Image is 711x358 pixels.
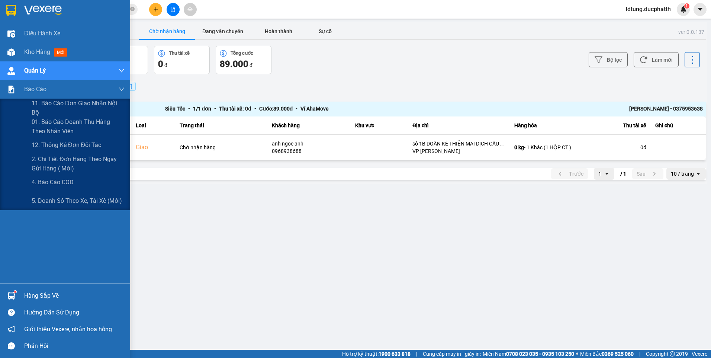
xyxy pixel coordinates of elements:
[580,350,634,358] span: Miền Bắc
[671,170,694,178] div: 10 / trang
[695,170,695,178] input: Selected 10 / trang.
[351,116,408,135] th: Khu vực
[216,46,271,74] button: Tổng cước89.000 đ
[165,105,569,114] div: Siêu Tốc 1 / 1 đơn Thu tài xế: 0 đ Cước: 89.000 đ Ví AhaMove
[119,86,125,92] span: down
[272,147,346,155] div: 0968938688
[32,99,125,117] span: 11. Báo cáo đơn giao nhận nội bộ
[684,3,689,9] sup: 1
[589,144,646,151] div: 0 đ
[423,350,481,358] span: Cung cấp máy in - giấy in:
[158,59,163,69] span: 0
[514,144,580,151] div: - 1 Khác (1 HỘP CT )
[306,24,344,39] button: Sự cố
[483,350,574,358] span: Miền Nam
[14,291,16,293] sup: 1
[510,116,584,135] th: Hàng hóa
[6,5,16,16] img: logo-vxr
[7,292,15,300] img: warehouse-icon
[408,116,510,135] th: Địa chỉ
[685,3,688,9] span: 1
[293,106,300,112] span: •
[139,24,195,39] button: Chờ nhận hàng
[506,351,574,357] strong: 0708 023 035 - 0935 103 250
[589,52,628,67] button: Bộ lọc
[639,350,640,358] span: |
[170,7,176,12] span: file-add
[697,6,704,13] span: caret-down
[24,307,125,318] div: Hướng dẫn sử dụng
[576,352,578,355] span: ⚪️
[187,7,193,12] span: aim
[24,290,125,301] div: Hàng sắp về
[8,309,15,316] span: question-circle
[416,350,417,358] span: |
[7,30,15,38] img: warehouse-icon
[7,86,15,93] img: solution-icon
[32,117,125,136] span: 01. Báo cáo doanh thu hàng theo nhân viên
[154,46,210,74] button: Thu tài xế0 đ
[54,48,67,57] span: mới
[272,140,346,147] div: anh ngoc anh
[694,3,707,16] button: caret-down
[32,178,74,187] span: 4. Báo cáo COD
[169,51,190,56] div: Thu tài xế
[342,350,411,358] span: Hỗ trợ kỹ thuật:
[24,84,46,94] span: Báo cáo
[598,170,601,178] div: 1
[136,143,170,152] div: Giao
[8,342,15,349] span: message
[651,116,706,135] th: Ghi chú
[131,116,175,135] th: Loại
[602,351,634,357] strong: 0369 525 060
[8,326,15,333] span: notification
[620,4,677,14] span: ldtung.ducphatth
[158,58,206,70] div: đ
[185,106,193,112] span: •
[670,351,675,357] span: copyright
[211,106,219,112] span: •
[634,52,679,67] button: Làm mới
[32,140,101,150] span: 12. Thống kê đơn đối tác
[412,147,505,155] div: VP [PERSON_NAME]
[7,67,15,75] img: warehouse-icon
[620,169,626,178] span: / 1
[130,6,135,13] span: close-circle
[514,144,524,150] span: 0 kg
[167,3,180,16] button: file-add
[7,48,15,56] img: warehouse-icon
[130,7,135,11] span: close-circle
[412,140,505,147] div: sô 1B DOÃN KẾ THIỆN MAI DỊCH CẦU GIẤY
[568,105,703,114] div: [PERSON_NAME] • 0375953638
[24,66,46,75] span: Quản Lý
[251,106,259,112] span: •
[119,68,125,74] span: down
[695,171,701,177] svg: open
[32,196,122,205] span: 5. Doanh số theo xe, tài xế (mới)
[175,116,268,135] th: Trạng thái
[195,24,251,39] button: Đang vận chuyển
[231,51,253,56] div: Tổng cước
[24,29,60,38] span: Điều hành xe
[680,6,687,13] img: icon-new-feature
[180,144,263,151] div: Chờ nhận hàng
[267,116,351,135] th: Khách hàng
[589,121,646,130] div: Thu tài xế
[24,341,125,352] div: Phản hồi
[379,351,411,357] strong: 1900 633 818
[24,325,112,334] span: Giới thiệu Vexere, nhận hoa hồng
[604,171,610,177] svg: open
[632,168,663,179] button: next page. current page 1 / 1
[149,3,162,16] button: plus
[32,154,125,173] span: 2. Chi tiết đơn hàng theo ngày gửi hàng ( mới)
[153,7,158,12] span: plus
[220,58,267,70] div: đ
[220,59,248,69] span: 89.000
[551,168,588,179] button: previous page. current page 1 / 1
[24,48,50,55] span: Kho hàng
[251,24,306,39] button: Hoàn thành
[184,3,197,16] button: aim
